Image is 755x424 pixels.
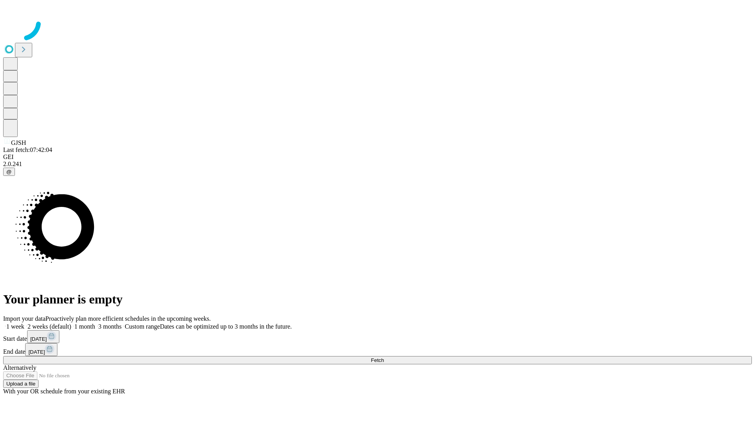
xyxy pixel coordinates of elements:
[3,343,752,356] div: End date
[125,323,160,330] span: Custom range
[3,380,39,388] button: Upload a file
[3,168,15,176] button: @
[6,323,24,330] span: 1 week
[3,388,125,395] span: With your OR schedule from your existing EHR
[3,330,752,343] div: Start date
[25,343,57,356] button: [DATE]
[3,356,752,364] button: Fetch
[3,146,52,153] span: Last fetch: 07:42:04
[3,364,36,371] span: Alternatively
[6,169,12,175] span: @
[98,323,122,330] span: 3 months
[3,154,752,161] div: GEI
[371,357,384,363] span: Fetch
[28,349,45,355] span: [DATE]
[28,323,71,330] span: 2 weeks (default)
[30,336,47,342] span: [DATE]
[11,139,26,146] span: GJSH
[27,330,59,343] button: [DATE]
[46,315,211,322] span: Proactively plan more efficient schedules in the upcoming weeks.
[3,292,752,307] h1: Your planner is empty
[160,323,292,330] span: Dates can be optimized up to 3 months in the future.
[74,323,95,330] span: 1 month
[3,161,752,168] div: 2.0.241
[3,315,46,322] span: Import your data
